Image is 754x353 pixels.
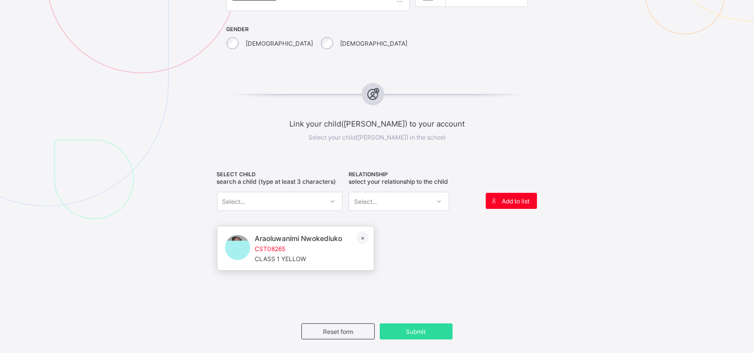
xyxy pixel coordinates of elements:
[226,26,410,33] span: GENDER
[223,192,245,211] div: Select...
[502,197,529,205] span: Add to list
[308,134,446,141] span: Select your child([PERSON_NAME]) in the school
[340,40,407,47] label: [DEMOGRAPHIC_DATA]
[217,178,337,185] span: Search a child (type at least 3 characters)
[354,192,377,211] div: Select...
[188,119,566,129] span: Link your child([PERSON_NAME]) to your account
[255,234,343,243] span: Araoluwanimi Nwokediuko
[356,231,369,244] div: ×
[349,178,448,185] span: Select your relationship to the child
[246,40,313,47] label: [DEMOGRAPHIC_DATA]
[387,328,445,335] span: Submit
[349,171,476,178] span: RELATIONSHIP
[255,255,306,263] span: CLASS 1 YELLOW
[217,171,344,178] span: SELECT CHILD
[309,328,366,335] span: Reset form
[255,245,343,253] span: CST08265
